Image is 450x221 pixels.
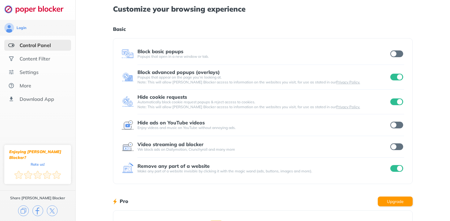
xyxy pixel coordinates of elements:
[8,96,14,102] img: download-app.svg
[8,69,14,75] img: settings.svg
[20,83,31,89] div: More
[20,69,39,75] div: Settings
[120,197,128,205] h1: Pro
[137,94,187,100] div: Hide cookie requests
[122,96,134,108] img: feature icon
[336,105,360,109] a: Privacy Policy.
[31,163,45,166] div: Rate us!
[122,141,134,153] img: feature icon
[122,71,134,83] img: feature icon
[4,5,70,13] img: logo-webpage.svg
[8,83,14,89] img: about.svg
[10,196,65,201] div: Share [PERSON_NAME] Blocker
[18,205,29,216] img: copy.svg
[137,147,389,152] div: We block ads on Dailymotion, Crunchyroll and many more
[47,205,58,216] img: x.svg
[17,25,26,30] div: Login
[137,125,389,130] div: Enjoy videos and music on YouTube without annoying ads.
[122,48,134,60] img: feature icon
[20,96,54,102] div: Download App
[113,198,117,205] img: lighting bolt
[137,169,389,174] div: Make any part of a website invisible by clicking it with the magic wand (ads, buttons, images and...
[9,149,66,160] div: Enjoying [PERSON_NAME] Blocker?
[8,42,14,48] img: features-selected.svg
[137,100,389,109] div: Automatically block cookie request popups & reject access to cookies. Note: This will allow [PERS...
[122,119,134,131] img: feature icon
[137,54,389,59] div: Popups that open in a new window or tab.
[113,5,412,13] h1: Customize your browsing experience
[137,75,389,85] div: Popups that appear on the page you’re looking at. Note: This will allow [PERSON_NAME] Blocker acc...
[20,56,50,62] div: Content Filter
[8,56,14,62] img: social.svg
[336,80,360,84] a: Privacy Policy.
[137,69,220,75] div: Block advanced popups (overlays)
[137,49,183,54] div: Block basic popups
[113,25,412,33] h1: Basic
[20,42,51,48] div: Control Panel
[378,197,413,206] button: Upgrade
[137,142,204,147] div: Video streaming ad blocker
[4,23,14,33] img: avatar.svg
[137,120,205,125] div: Hide ads on YouTube videos
[122,162,134,175] img: feature icon
[137,163,210,169] div: Remove any part of a website
[32,205,43,216] img: facebook.svg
